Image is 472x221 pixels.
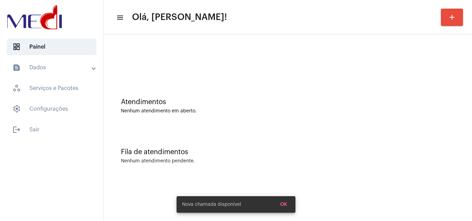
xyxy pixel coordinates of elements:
[275,198,293,211] button: OK
[12,43,21,51] span: sidenav icon
[121,159,195,164] div: Nenhum atendimento pendente.
[132,12,227,23] span: Olá, [PERSON_NAME]!
[448,13,456,21] mat-icon: add
[7,39,96,55] span: Painel
[7,121,96,138] span: Sair
[4,59,103,76] mat-expansion-panel-header: sidenav iconDados
[6,3,64,31] img: d3a1b5fa-500b-b90f-5a1c-719c20e9830b.png
[182,201,241,208] span: Nova chamada disponível
[12,63,92,72] mat-panel-title: Dados
[12,105,21,113] span: sidenav icon
[7,80,96,97] span: Serviços e Pacotes
[12,125,21,134] mat-icon: sidenav icon
[121,98,455,106] div: Atendimentos
[121,148,455,156] div: Fila de atendimentos
[12,63,21,72] mat-icon: sidenav icon
[12,84,21,92] span: sidenav icon
[121,109,455,114] div: Nenhum atendimento em aberto.
[280,202,287,207] span: OK
[7,101,96,117] span: Configurações
[116,13,123,22] mat-icon: sidenav icon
